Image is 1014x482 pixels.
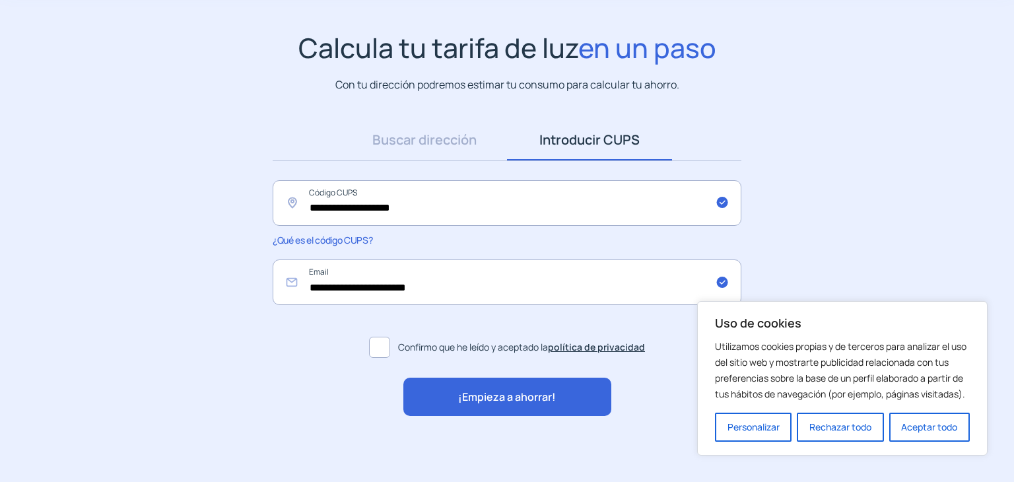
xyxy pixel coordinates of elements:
[715,413,792,442] button: Personalizar
[548,341,645,353] a: política de privacidad
[298,32,716,64] h1: Calcula tu tarifa de luz
[715,315,970,331] p: Uso de cookies
[578,29,716,66] span: en un paso
[697,301,988,456] div: Uso de cookies
[335,77,679,93] p: Con tu dirección podremos estimar tu consumo para calcular tu ahorro.
[398,340,645,355] span: Confirmo que he leído y aceptado la
[342,120,507,160] a: Buscar dirección
[797,413,883,442] button: Rechazar todo
[715,339,970,402] p: Utilizamos cookies propias y de terceros para analizar el uso del sitio web y mostrarte publicida...
[458,389,556,406] span: ¡Empieza a ahorrar!
[507,120,672,160] a: Introducir CUPS
[889,413,970,442] button: Aceptar todo
[273,234,372,246] span: ¿Qué es el código CUPS?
